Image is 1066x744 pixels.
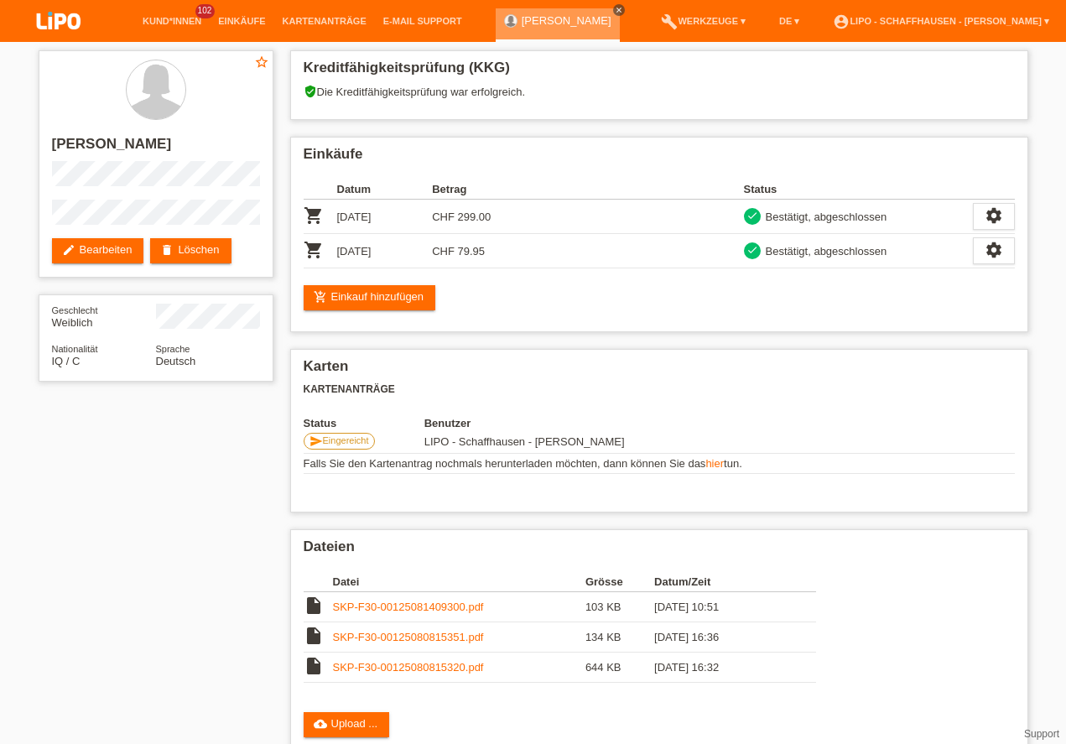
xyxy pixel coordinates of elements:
[304,240,324,260] i: POSP00025893
[304,596,324,616] i: insert_drive_file
[615,6,623,14] i: close
[824,16,1058,26] a: account_circleLIPO - Schaffhausen - [PERSON_NAME] ▾
[304,712,390,737] a: cloud_uploadUpload ...
[156,355,196,367] span: Deutsch
[375,16,471,26] a: E-Mail Support
[304,383,1015,396] h3: Kartenanträge
[304,146,1015,171] h2: Einkäufe
[333,661,484,674] a: SKP-F30-00125080815320.pdf
[274,16,375,26] a: Kartenanträge
[613,4,625,16] a: close
[52,136,260,161] h2: [PERSON_NAME]
[314,717,327,731] i: cloud_upload
[304,417,424,429] th: Status
[337,234,433,268] td: [DATE]
[52,305,98,315] span: Geschlecht
[304,454,1015,474] td: Falls Sie den Kartenantrag nochmals herunterladen möchten, dann können Sie das tun.
[304,206,324,226] i: POSP00025892
[210,16,273,26] a: Einkäufe
[304,285,436,310] a: add_shopping_cartEinkauf hinzufügen
[309,434,323,448] i: send
[985,206,1003,225] i: settings
[424,435,625,448] span: 08.08.2025
[160,243,174,257] i: delete
[52,355,81,367] span: Irak / C / 04.03.1998
[304,85,1015,111] div: Die Kreditfähigkeitsprüfung war erfolgreich.
[654,572,792,592] th: Datum/Zeit
[705,457,724,470] a: hier
[52,238,144,263] a: editBearbeiten
[254,55,269,72] a: star_border
[746,244,758,256] i: check
[195,4,216,18] span: 102
[304,60,1015,85] h2: Kreditfähigkeitsprüfung (KKG)
[432,200,528,234] td: CHF 299.00
[746,210,758,221] i: check
[333,601,484,613] a: SKP-F30-00125081409300.pdf
[323,435,369,445] span: Eingereicht
[17,34,101,47] a: LIPO pay
[761,242,887,260] div: Bestätigt, abgeschlossen
[585,592,654,622] td: 103 KB
[62,243,75,257] i: edit
[314,290,327,304] i: add_shopping_cart
[654,592,792,622] td: [DATE] 10:51
[833,13,850,30] i: account_circle
[52,344,98,354] span: Nationalität
[661,13,678,30] i: build
[52,304,156,329] div: Weiblich
[1024,728,1059,740] a: Support
[985,241,1003,259] i: settings
[585,572,654,592] th: Grösse
[424,417,709,429] th: Benutzer
[333,572,585,592] th: Datei
[653,16,754,26] a: buildWerkzeuge ▾
[432,179,528,200] th: Betrag
[304,538,1015,564] h2: Dateien
[761,208,887,226] div: Bestätigt, abgeschlossen
[432,234,528,268] td: CHF 79.95
[654,622,792,653] td: [DATE] 16:36
[585,653,654,683] td: 644 KB
[337,179,433,200] th: Datum
[134,16,210,26] a: Kund*innen
[585,622,654,653] td: 134 KB
[304,85,317,98] i: verified_user
[304,626,324,646] i: insert_drive_file
[333,631,484,643] a: SKP-F30-00125080815351.pdf
[304,358,1015,383] h2: Karten
[522,14,611,27] a: [PERSON_NAME]
[337,200,433,234] td: [DATE]
[150,238,231,263] a: deleteLöschen
[654,653,792,683] td: [DATE] 16:32
[156,344,190,354] span: Sprache
[744,179,973,200] th: Status
[771,16,808,26] a: DE ▾
[304,656,324,676] i: insert_drive_file
[254,55,269,70] i: star_border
